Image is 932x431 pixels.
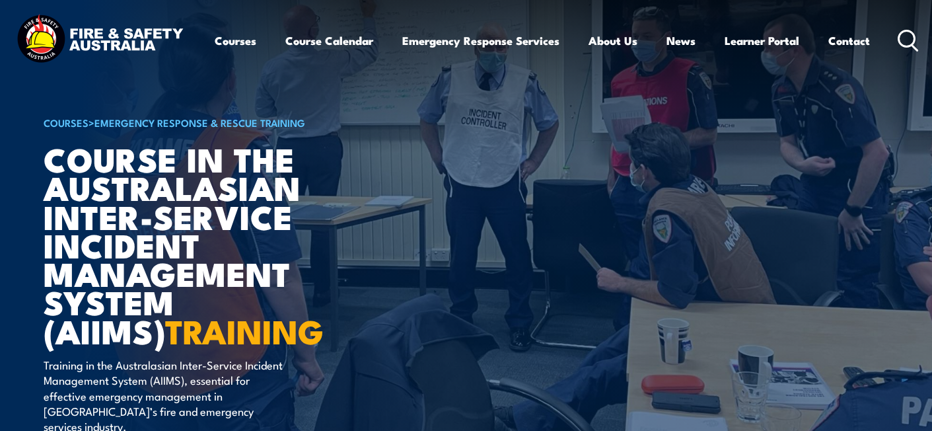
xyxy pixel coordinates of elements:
a: About Us [589,23,637,58]
a: News [666,23,696,58]
a: Course Calendar [285,23,373,58]
a: Contact [828,23,870,58]
h6: > [44,114,370,130]
a: Emergency Response Services [402,23,559,58]
a: Emergency Response & Rescue Training [94,115,305,130]
h1: Course in the Australasian Inter-service Incident Management System (AIIMS) [44,144,370,344]
a: COURSES [44,115,89,130]
a: Learner Portal [725,23,799,58]
a: Courses [215,23,256,58]
strong: TRAINING [165,305,324,356]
